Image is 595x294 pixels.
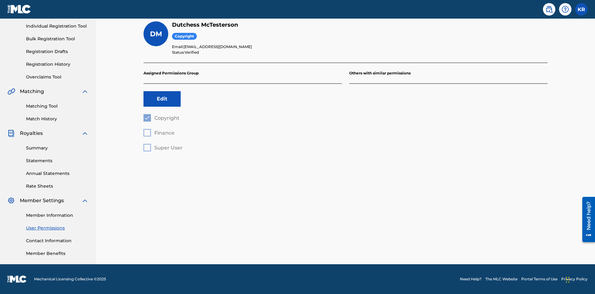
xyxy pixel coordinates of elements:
a: Registration History [26,61,89,68]
img: expand [81,88,89,95]
img: search [545,6,553,13]
div: Drag [566,270,570,289]
p: Email: [172,44,548,50]
p: Status: [172,50,548,55]
iframe: Chat Widget [564,264,595,294]
img: logo [7,275,27,283]
a: Match History [26,116,89,122]
a: User Permissions [26,225,89,231]
a: Portal Terms of Use [521,276,558,282]
div: User Menu [575,3,588,16]
a: The MLC Website [485,276,518,282]
a: Privacy Policy [561,276,588,282]
span: Verified [185,50,199,55]
iframe: Resource Center [578,194,595,245]
a: Annual Statements [26,170,89,177]
div: Help [559,3,571,16]
span: Matching [20,88,44,95]
a: Summary [26,145,89,151]
a: Statements [26,158,89,164]
a: Bulk Registration Tool [26,36,89,42]
img: help [562,6,569,13]
span: DM [150,30,162,38]
img: Member Settings [7,197,15,204]
span: Copyright [172,33,197,40]
img: Matching [7,88,15,95]
a: Public Search [543,3,555,16]
span: Mechanical Licensing Collective © 2025 [34,276,106,282]
a: Registration Drafts [26,48,89,55]
a: Matching Tool [26,103,89,109]
span: Royalties [20,130,43,137]
img: expand [81,197,89,204]
a: Member Benefits [26,250,89,257]
button: Edit [143,91,181,107]
p: Assigned Permissions Group [143,63,342,84]
span: [EMAIL_ADDRESS][DOMAIN_NAME] [183,44,252,49]
span: Member Settings [20,197,64,204]
img: MLC Logo [7,5,31,14]
h5: Dutchess McTesterson [172,21,548,29]
a: Contact Information [26,238,89,244]
a: Rate Sheets [26,183,89,189]
img: expand [81,130,89,137]
img: Royalties [7,130,15,137]
p: Others with similar permissions [349,63,548,84]
a: Need Help? [460,276,482,282]
a: Member Information [26,212,89,219]
a: Individual Registration Tool [26,23,89,29]
a: Overclaims Tool [26,74,89,80]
